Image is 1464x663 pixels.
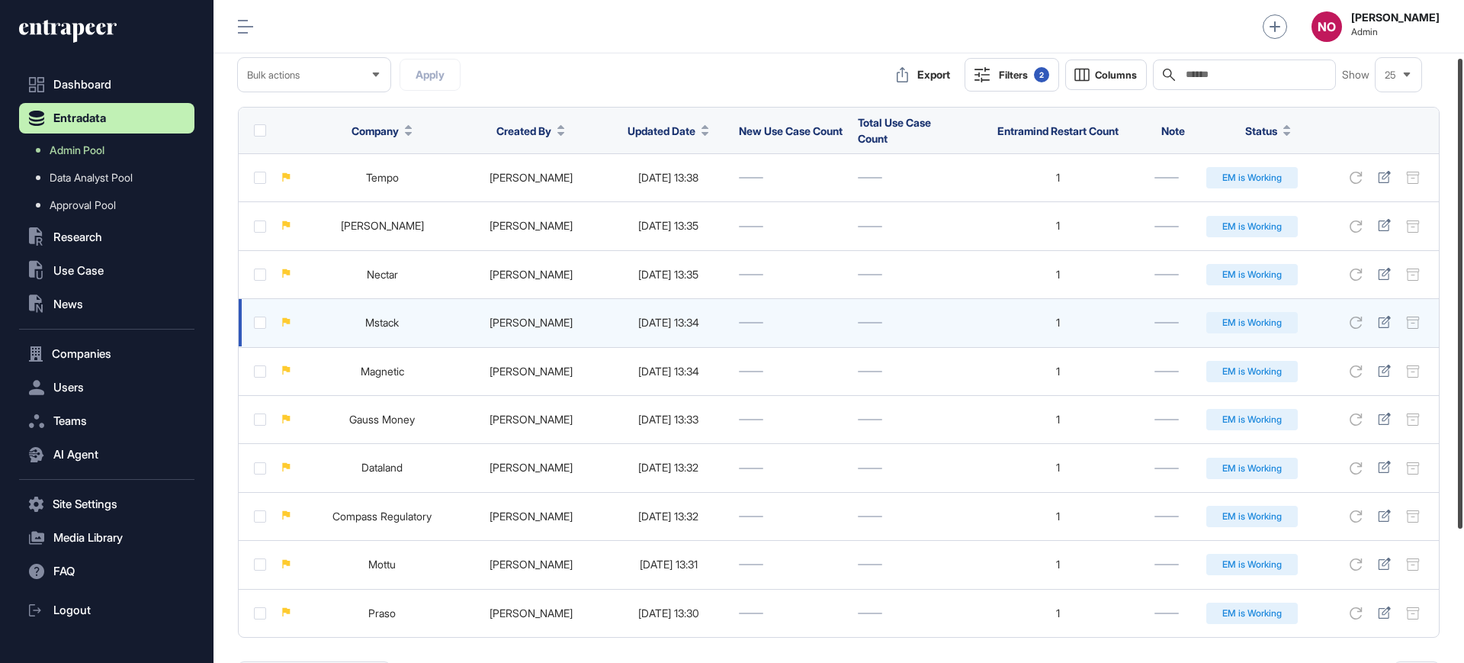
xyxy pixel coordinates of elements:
[19,595,194,626] a: Logout
[19,439,194,470] button: AI Agent
[53,79,111,91] span: Dashboard
[53,498,117,510] span: Site Settings
[977,510,1139,523] div: 1
[53,604,91,616] span: Logout
[613,317,724,329] div: [DATE] 13:34
[858,116,931,145] span: Total Use Case Count
[628,123,709,139] button: Updated Date
[53,265,104,277] span: Use Case
[490,510,573,523] a: [PERSON_NAME]
[490,316,573,329] a: [PERSON_NAME]
[332,510,432,523] a: Compass Regulatory
[977,414,1139,426] div: 1
[53,381,84,394] span: Users
[1351,27,1440,37] span: Admin
[53,231,102,243] span: Research
[490,171,573,184] a: [PERSON_NAME]
[19,523,194,553] button: Media Library
[613,269,724,281] div: [DATE] 13:35
[977,317,1139,329] div: 1
[341,219,424,232] a: [PERSON_NAME]
[1161,124,1185,137] span: Note
[352,123,399,139] span: Company
[490,558,573,571] a: [PERSON_NAME]
[1206,603,1298,624] div: EM is Working
[1245,123,1291,139] button: Status
[361,461,403,474] a: Dataland
[965,58,1059,92] button: Filters2
[366,171,399,184] a: Tempo
[53,415,87,427] span: Teams
[19,256,194,286] button: Use Case
[739,124,843,137] span: New Use Case Count
[1206,167,1298,188] div: EM is Working
[888,60,958,90] button: Export
[53,112,106,124] span: Entradata
[1385,69,1396,81] span: 25
[19,289,194,320] button: News
[19,69,194,100] a: Dashboard
[1206,216,1298,237] div: EM is Working
[977,558,1139,571] div: 1
[1206,264,1298,285] div: EM is Working
[367,268,398,281] a: Nectar
[349,413,415,426] a: Gauss Money
[496,123,565,139] button: Created By
[1034,67,1049,82] div: 2
[53,298,83,311] span: News
[1245,123,1277,139] span: Status
[1206,312,1298,333] div: EM is Working
[368,607,396,620] a: Praso
[361,365,404,378] a: Magnetic
[999,67,1049,82] div: Filters
[1095,69,1137,81] span: Columns
[613,365,724,378] div: [DATE] 13:34
[490,365,573,378] a: [PERSON_NAME]
[1206,361,1298,382] div: EM is Working
[613,172,724,184] div: [DATE] 13:38
[613,220,724,232] div: [DATE] 13:35
[50,144,104,156] span: Admin Pool
[613,558,724,571] div: [DATE] 13:31
[365,316,399,329] a: Mstack
[19,489,194,520] button: Site Settings
[19,556,194,587] button: FAQ
[496,123,551,139] span: Created By
[613,414,724,426] div: [DATE] 13:33
[490,268,573,281] a: [PERSON_NAME]
[1206,458,1298,479] div: EM is Working
[977,172,1139,184] div: 1
[490,413,573,426] a: [PERSON_NAME]
[19,372,194,403] button: Users
[27,164,194,191] a: Data Analyst Pool
[977,220,1139,232] div: 1
[1342,69,1369,81] span: Show
[977,365,1139,378] div: 1
[490,461,573,474] a: [PERSON_NAME]
[1065,60,1147,90] button: Columns
[1206,409,1298,430] div: EM is Working
[53,565,75,578] span: FAQ
[1311,11,1342,42] button: NO
[977,607,1139,620] div: 1
[368,558,396,571] a: Mottu
[628,123,695,139] span: Updated Date
[1206,554,1298,575] div: EM is Working
[50,199,116,211] span: Approval Pool
[19,406,194,436] button: Teams
[613,510,724,523] div: [DATE] 13:32
[53,449,98,461] span: AI Agent
[490,219,573,232] a: [PERSON_NAME]
[53,532,123,544] span: Media Library
[19,222,194,253] button: Research
[19,339,194,369] button: Companies
[490,607,573,620] a: [PERSON_NAME]
[52,348,111,360] span: Companies
[977,462,1139,474] div: 1
[27,137,194,164] a: Admin Pool
[977,269,1139,281] div: 1
[613,462,724,474] div: [DATE] 13:32
[1206,506,1298,527] div: EM is Working
[50,172,133,184] span: Data Analyst Pool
